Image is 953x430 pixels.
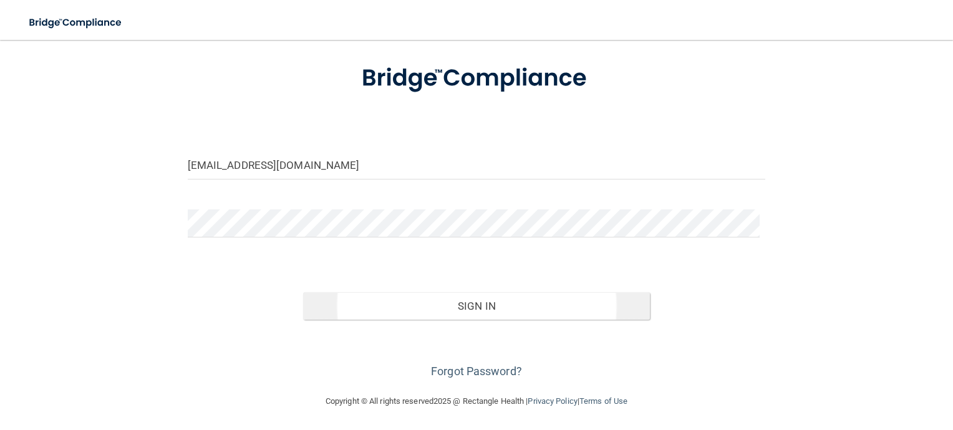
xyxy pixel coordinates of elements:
[19,10,133,36] img: bridge_compliance_login_screen.278c3ca4.svg
[431,365,522,378] a: Forgot Password?
[337,47,616,110] img: bridge_compliance_login_screen.278c3ca4.svg
[188,151,766,179] input: Email
[579,396,627,406] a: Terms of Use
[528,396,577,406] a: Privacy Policy
[249,381,704,421] div: Copyright © All rights reserved 2025 @ Rectangle Health | |
[303,292,650,320] button: Sign In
